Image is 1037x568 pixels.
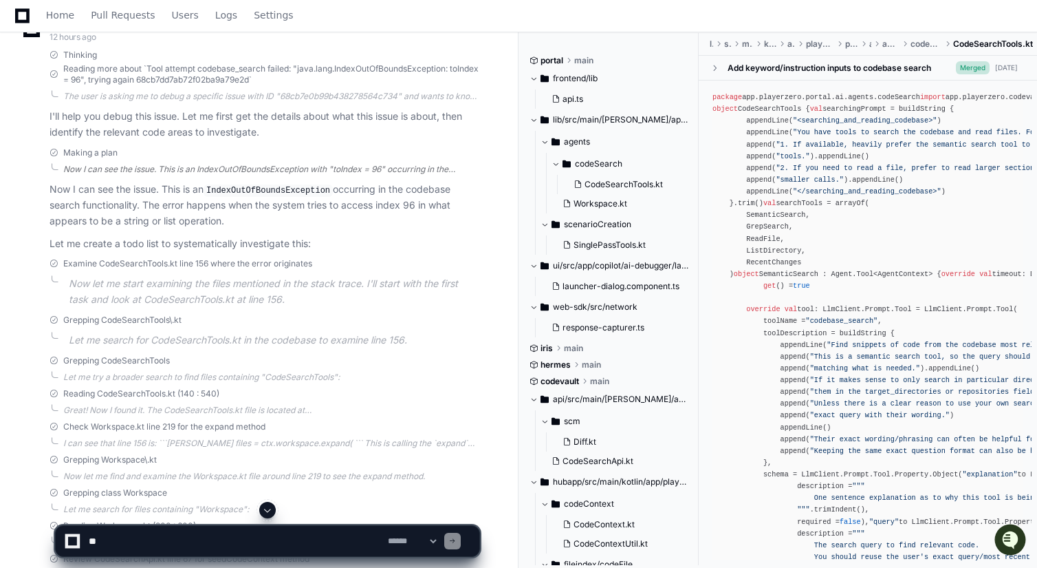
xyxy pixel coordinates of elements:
[564,343,583,354] span: main
[541,213,688,235] button: scenarioCreation
[742,39,753,50] span: main
[69,333,479,348] p: Let me search for CodeSearchTools.kt in the codebase to examine line 156.
[63,63,479,85] span: Reading more about `Tool attempt codebase_search failed: "java.lang.IndexOutOfBoundsException: to...
[541,493,688,515] button: codeContext
[563,322,644,333] span: response-capturer.ts
[553,394,688,405] span: api/src/main/[PERSON_NAME]/app/playerzero/codevault
[941,270,975,278] span: override
[557,235,680,255] button: SinglePassTools.kt
[582,359,601,370] span: main
[979,270,992,278] span: val
[63,405,479,416] div: Great! Now I found it. The CodeSearchTools.kt file is located at `lib/src/main/kotlin/app/playerz...
[541,70,549,87] svg: Directory
[564,136,590,147] span: agents
[63,50,97,61] span: Thinking
[172,11,199,19] span: Users
[787,39,795,50] span: app
[541,410,688,432] button: scm
[734,270,759,278] span: object
[869,39,871,50] span: ai
[552,216,560,233] svg: Directory
[574,198,627,209] span: Workspace.kt
[530,471,688,493] button: hubapp/src/main/kotlin/app/playerzero/codevault
[46,11,74,19] span: Home
[530,388,688,410] button: api/src/main/[PERSON_NAME]/app/playerzero/codevault
[962,470,1017,478] span: "explanation"
[810,411,950,419] span: "exact query with their wording."
[50,182,479,229] p: Now I can see the issue. This is an occurring in the codebase search functionality. The error hap...
[63,91,479,102] div: The user is asking me to debug a specific issue with ID "68cb7e0b99b438278564c734" and wants to k...
[785,305,797,313] span: val
[882,39,899,50] span: agents
[585,179,663,190] span: CodeSearchTools.kt
[956,61,990,74] span: Merged
[845,39,859,50] span: portal
[776,176,844,184] span: "smaller calls."
[137,145,166,155] span: Pylon
[204,185,333,197] code: IndexOutOfBoundsException
[254,11,293,19] span: Settings
[553,302,637,313] span: web-sdk/src/network
[553,73,598,84] span: frontend/lib
[541,391,549,408] svg: Directory
[793,187,941,196] span: "</searching_and_reading_codebase>"
[69,276,479,308] p: Now let me start examining the files mentioned in the stack trace. I'll start with the first task...
[14,103,39,127] img: 1756235613930-3d25f9e4-fa56-45dd-b3ad-e072dfbd1548
[712,93,742,101] span: package
[776,152,809,160] span: "tools."
[563,156,571,172] svg: Directory
[50,32,96,42] span: 12 hours ago
[541,112,549,128] svg: Directory
[63,355,170,366] span: Grepping CodeSearchTools
[810,364,920,372] span: "matching what is needed."
[97,144,166,155] a: Powered byPylon
[50,109,479,140] p: I'll help you debug this issue. Let me first get the details about what this issue is about, then...
[541,474,549,490] svg: Directory
[541,376,579,387] span: codevault
[215,11,237,19] span: Logs
[712,105,738,113] span: object
[574,240,646,251] span: SinglePassTools.kt
[806,39,834,50] span: playerzero
[557,194,680,213] button: Workspace.kt
[541,131,688,153] button: agents
[568,175,680,194] button: CodeSearchTools.kt
[546,318,680,337] button: response-capturer.ts
[724,39,731,50] span: src
[63,258,312,269] span: Examine CodeSearchTools.kt line 156 where the error originates
[63,147,118,158] span: Making a plan
[728,63,931,74] div: Add keyword/instruction inputs to codebase search
[564,498,614,509] span: codeContext
[552,153,688,175] button: codeSearch
[806,317,878,325] span: "codebase_search"
[563,281,679,292] span: launcher-dialog.component.ts
[546,90,680,109] button: api.ts
[763,199,776,207] span: val
[552,134,560,150] svg: Directory
[530,109,688,131] button: lib/src/main/[PERSON_NAME]/app/playerzero/portal/ai
[553,114,688,125] span: lib/src/main/[PERSON_NAME]/app/playerzero/portal/ai
[63,388,219,399] span: Reading CodeSearchTools.kt (140 : 540)
[557,432,680,452] button: Diff.kt
[47,103,226,116] div: Start new chat
[563,456,633,467] span: CodeSearchApi.kt
[575,158,622,169] span: codeSearch
[50,236,479,252] p: Let me create a todo list to systematically investigate this:
[541,55,563,66] span: portal
[710,39,713,50] span: lib
[574,55,593,66] span: main
[920,93,946,101] span: import
[541,299,549,315] svg: Directory
[793,116,937,125] span: "<searching_and_reading_codebase>"
[564,219,631,230] span: scenarioCreation
[63,471,479,482] div: Now let me find and examine the Workspace.kt file around line 219 to see the expand method.
[552,413,560,430] svg: Directory
[563,94,583,105] span: api.ts
[590,376,609,387] span: main
[763,282,776,290] span: get
[553,476,688,487] span: hubapp/src/main/kotlin/app/playerzero/codevault
[910,39,942,50] span: codeSearch
[574,436,596,448] span: Diff.kt
[552,496,560,512] svg: Directory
